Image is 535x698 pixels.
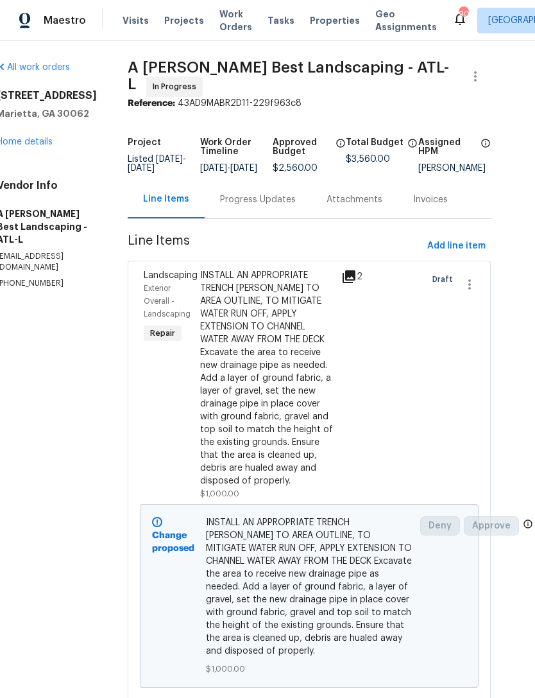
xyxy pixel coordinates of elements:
span: Add line item [427,238,486,254]
span: Exterior Overall - Landscaping [144,284,191,318]
span: A [PERSON_NAME] Best Landscaping - ATL-L [128,60,449,92]
b: Reference: [128,99,175,108]
span: - [200,164,257,173]
span: Properties [310,14,360,27]
div: 43AD9MABR2D11-229f963c8 [128,97,491,110]
span: - [128,155,186,173]
span: Landscaping [144,271,198,280]
span: The total cost of line items that have been approved by both Opendoor and the Trade Partner. This... [335,138,346,164]
span: Line Items [128,234,422,258]
button: Deny [420,516,460,536]
span: $3,560.00 [346,155,390,164]
span: Visits [123,14,149,27]
span: Repair [145,327,180,340]
button: Add line item [422,234,491,258]
b: Change proposed [152,531,194,553]
span: Work Orders [219,8,252,33]
span: In Progress [153,80,201,93]
h5: Assigned HPM [418,138,477,156]
span: $2,560.00 [273,164,318,173]
h5: Project [128,138,161,147]
span: Geo Assignments [375,8,437,33]
div: [PERSON_NAME] [418,164,491,173]
span: The hpm assigned to this work order. [480,138,491,164]
span: [DATE] [156,155,183,164]
span: Maestro [44,14,86,27]
div: Progress Updates [220,193,296,206]
span: Listed [128,155,186,173]
div: 2 [341,269,362,284]
button: Approve [464,516,519,536]
h5: Work Order Timeline [200,138,273,156]
span: Projects [164,14,204,27]
div: INSTALL AN APPROPRIATE TRENCH [PERSON_NAME] TO AREA OUTLINE, TO MITIGATE WATER RUN OFF, APPLY EXT... [200,269,334,487]
div: Line Items [143,193,189,205]
div: Invoices [413,193,448,206]
span: Only a market manager or an area construction manager can approve [523,519,533,532]
span: The total cost of line items that have been proposed by Opendoor. This sum includes line items th... [407,138,418,155]
div: 90 [459,8,468,21]
span: $1,000.00 [200,490,239,498]
h5: Approved Budget [273,138,331,156]
span: [DATE] [128,164,155,173]
h5: Total Budget [346,138,403,147]
span: Draft [432,273,458,286]
span: [DATE] [230,164,257,173]
span: [DATE] [200,164,227,173]
span: Tasks [267,16,294,25]
span: INSTALL AN APPROPRIATE TRENCH [PERSON_NAME] TO AREA OUTLINE, TO MITIGATE WATER RUN OFF, APPLY EXT... [206,516,413,658]
span: $1,000.00 [206,663,413,676]
div: Attachments [327,193,382,206]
